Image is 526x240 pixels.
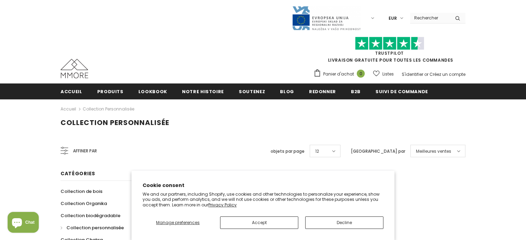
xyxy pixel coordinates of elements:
span: 0 [357,70,365,78]
label: objets par page [271,148,305,155]
span: or [424,71,428,77]
span: soutenez [239,88,265,95]
a: Suivi de commande [375,83,428,99]
a: Listes [373,68,394,80]
img: Faites confiance aux étoiles pilotes [355,37,424,50]
inbox-online-store-chat: Shopify online store chat [6,212,41,234]
img: Javni Razpis [292,6,361,31]
a: Redonner [309,83,336,99]
span: Catégories [61,170,95,177]
span: Collection biodégradable [61,212,120,219]
a: S'identifier [402,71,423,77]
a: Accueil [61,83,82,99]
span: LIVRAISON GRATUITE POUR TOUTES LES COMMANDES [314,40,465,63]
a: Créez un compte [429,71,465,77]
span: Manage preferences [156,220,200,225]
button: Manage preferences [143,216,213,229]
a: Collection de bois [61,185,102,197]
span: EUR [389,15,397,22]
h2: Cookie consent [143,182,383,189]
a: Blog [280,83,294,99]
span: Collection Organika [61,200,107,207]
span: Suivi de commande [375,88,428,95]
span: Listes [382,71,394,78]
span: Redonner [309,88,336,95]
span: Collection personnalisée [61,118,169,127]
span: Meilleures ventes [416,148,451,155]
a: soutenez [239,83,265,99]
span: Collection personnalisée [66,224,124,231]
a: Privacy Policy [208,202,237,208]
span: Produits [97,88,124,95]
a: Lookbook [138,83,167,99]
a: Panier d'achat 0 [314,69,368,79]
span: B2B [351,88,361,95]
span: Notre histoire [182,88,224,95]
span: Panier d'achat [323,71,354,78]
a: TrustPilot [375,50,404,56]
span: Accueil [61,88,82,95]
label: [GEOGRAPHIC_DATA] par [351,148,405,155]
a: Collection personnalisée [83,106,134,112]
a: Collection personnalisée [61,222,124,234]
button: Accept [220,216,298,229]
a: Notre histoire [182,83,224,99]
a: Produits [97,83,124,99]
button: Decline [305,216,383,229]
a: Collection Organika [61,197,107,210]
a: B2B [351,83,361,99]
span: Lookbook [138,88,167,95]
input: Search Site [410,13,450,23]
img: Cas MMORE [61,59,88,78]
a: Javni Razpis [292,15,361,21]
a: Accueil [61,105,76,113]
span: 12 [315,148,319,155]
p: We and our partners, including Shopify, use cookies and other technologies to personalize your ex... [143,192,383,208]
span: Affiner par [73,147,97,155]
span: Collection de bois [61,188,102,195]
a: Collection biodégradable [61,210,120,222]
span: Blog [280,88,294,95]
